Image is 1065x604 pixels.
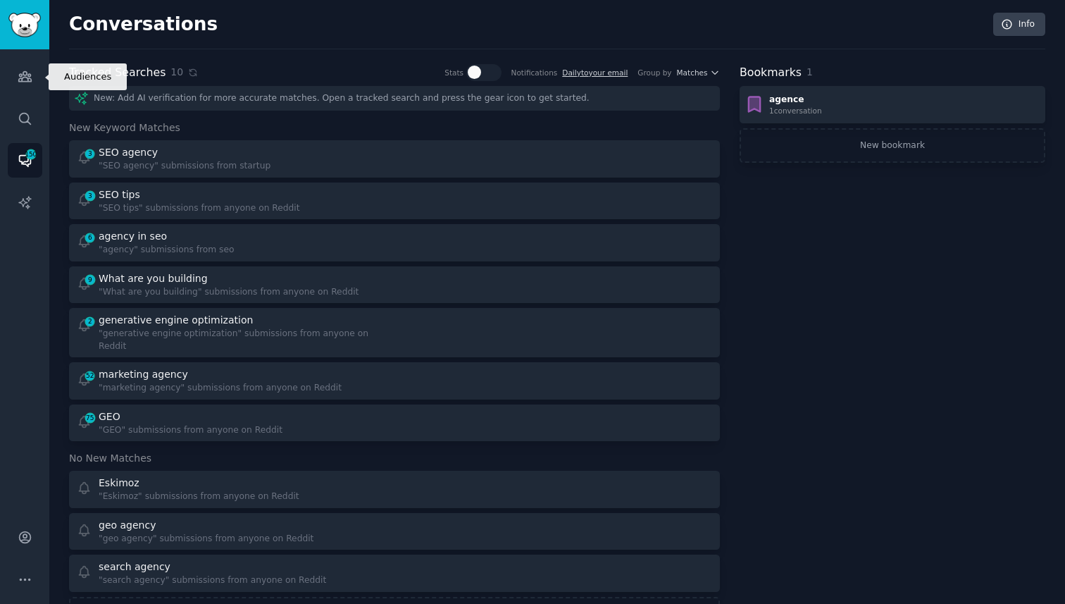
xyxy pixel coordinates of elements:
div: SEO tips [99,187,140,202]
div: "Eskimoz" submissions from anyone on Reddit [99,491,299,503]
span: 1 [806,66,813,78]
div: "GEO" submissions from anyone on Reddit [99,424,282,437]
div: search agency [99,560,170,574]
div: "SEO agency" submissions from startup [99,160,270,173]
a: geo agency"geo agency" submissions from anyone on Reddit [69,513,720,550]
div: "generative engine optimization" submissions from anyone on Reddit [99,328,385,352]
a: 52marketing agency"marketing agency" submissions from anyone on Reddit [69,362,720,400]
a: search agency"search agency" submissions from anyone on Reddit [69,555,720,592]
div: Stats [444,68,463,78]
div: "geo agency" submissions from anyone on Reddit [99,533,313,546]
a: 3SEO agency"SEO agency" submissions from startup [69,140,720,178]
img: GummySearch logo [8,13,41,37]
div: "marketing agency" submissions from anyone on Reddit [99,382,342,395]
span: 52 [84,371,96,381]
h2: Bookmarks [740,64,802,82]
span: 6 [84,233,96,242]
div: agency in seo [99,229,167,244]
div: New: Add AI verification for more accurate matches. Open a tracked search and press the gear icon... [69,86,720,111]
span: 10 [170,65,183,80]
a: Eskimoz"Eskimoz" submissions from anyone on Reddit [69,471,720,508]
div: SEO agency [99,145,158,160]
div: Notifications [511,68,558,78]
span: 150 [25,149,37,159]
span: New Keyword Matches [69,121,180,135]
button: Matches [677,68,720,78]
h2: Conversations [69,13,218,36]
a: agence1conversation [740,86,1045,123]
a: 2generative engine optimization"generative engine optimization" submissions from anyone on Reddit [69,308,720,357]
div: "SEO tips" submissions from anyone on Reddit [99,202,300,215]
span: 2 [84,316,96,326]
div: Group by [637,68,671,78]
div: agence [769,94,822,106]
a: 75GEO"GEO" submissions from anyone on Reddit [69,405,720,442]
span: 3 [84,149,96,159]
div: What are you building [99,271,208,286]
div: "What are you building" submissions from anyone on Reddit [99,286,359,299]
span: 9 [84,275,96,285]
span: Matches [677,68,708,78]
a: 3SEO tips"SEO tips" submissions from anyone on Reddit [69,183,720,220]
div: marketing agency [99,367,188,382]
div: Eskimoz [99,476,139,491]
a: 150 [8,143,42,178]
div: GEO [99,409,120,424]
a: Info [993,13,1045,37]
a: 9What are you building"What are you building" submissions from anyone on Reddit [69,266,720,304]
div: "agency" submissions from seo [99,244,235,257]
a: 6agency in seo"agency" submissions from seo [69,224,720,261]
div: 1 conversation [769,106,822,116]
div: generative engine optimization [99,313,253,328]
span: 3 [84,191,96,201]
div: geo agency [99,518,156,533]
span: 75 [84,413,96,423]
h2: Tracked Searches [69,64,166,82]
a: Dailytoyour email [562,68,628,77]
span: No New Matches [69,451,151,466]
a: New bookmark [740,128,1045,164]
div: "search agency" submissions from anyone on Reddit [99,574,326,587]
